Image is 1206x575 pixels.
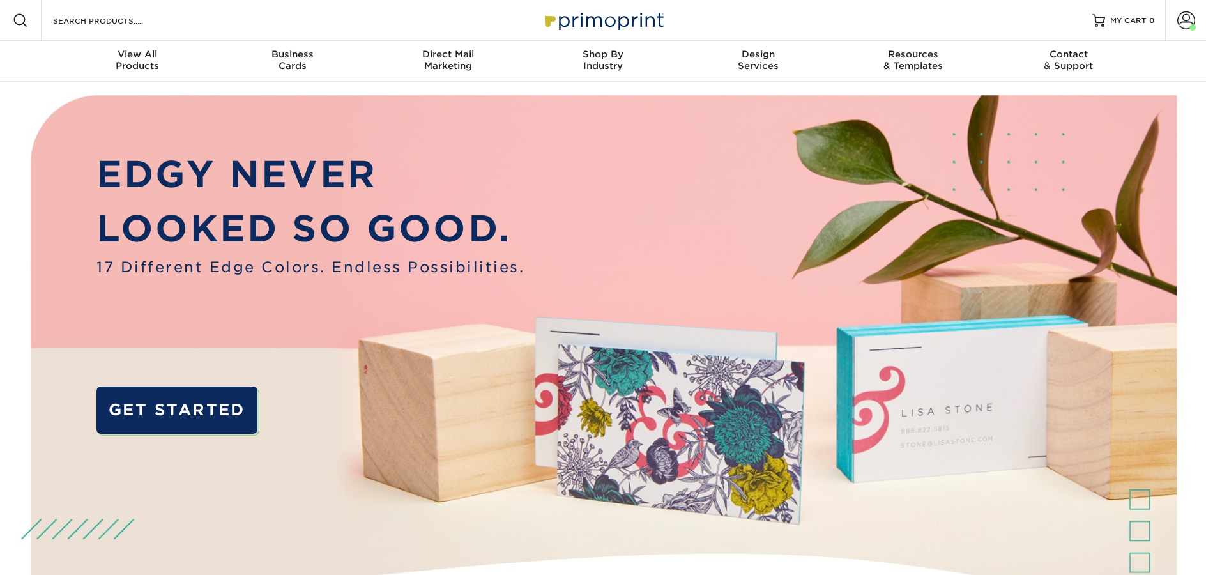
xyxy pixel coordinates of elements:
span: Business [215,49,370,60]
div: & Support [991,49,1146,72]
div: Marketing [370,49,526,72]
div: Products [60,49,215,72]
a: GET STARTED [96,387,257,434]
a: Direct MailMarketing [370,41,526,82]
div: Cards [215,49,370,72]
span: MY CART [1110,15,1147,26]
span: View All [60,49,215,60]
span: 0 [1149,16,1155,25]
span: 17 Different Edge Colors. Endless Possibilities. [96,256,524,278]
div: Services [680,49,836,72]
div: Industry [526,49,681,72]
a: Shop ByIndustry [526,41,681,82]
a: DesignServices [680,41,836,82]
span: Shop By [526,49,681,60]
a: Contact& Support [991,41,1146,82]
p: EDGY NEVER [96,148,524,202]
span: Resources [836,49,991,60]
div: & Templates [836,49,991,72]
span: Design [680,49,836,60]
a: BusinessCards [215,41,370,82]
a: Resources& Templates [836,41,991,82]
span: Contact [991,49,1146,60]
p: LOOKED SO GOOD. [96,202,524,256]
img: Primoprint [539,6,667,34]
span: Direct Mail [370,49,526,60]
a: View AllProducts [60,41,215,82]
input: SEARCH PRODUCTS..... [52,13,176,28]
